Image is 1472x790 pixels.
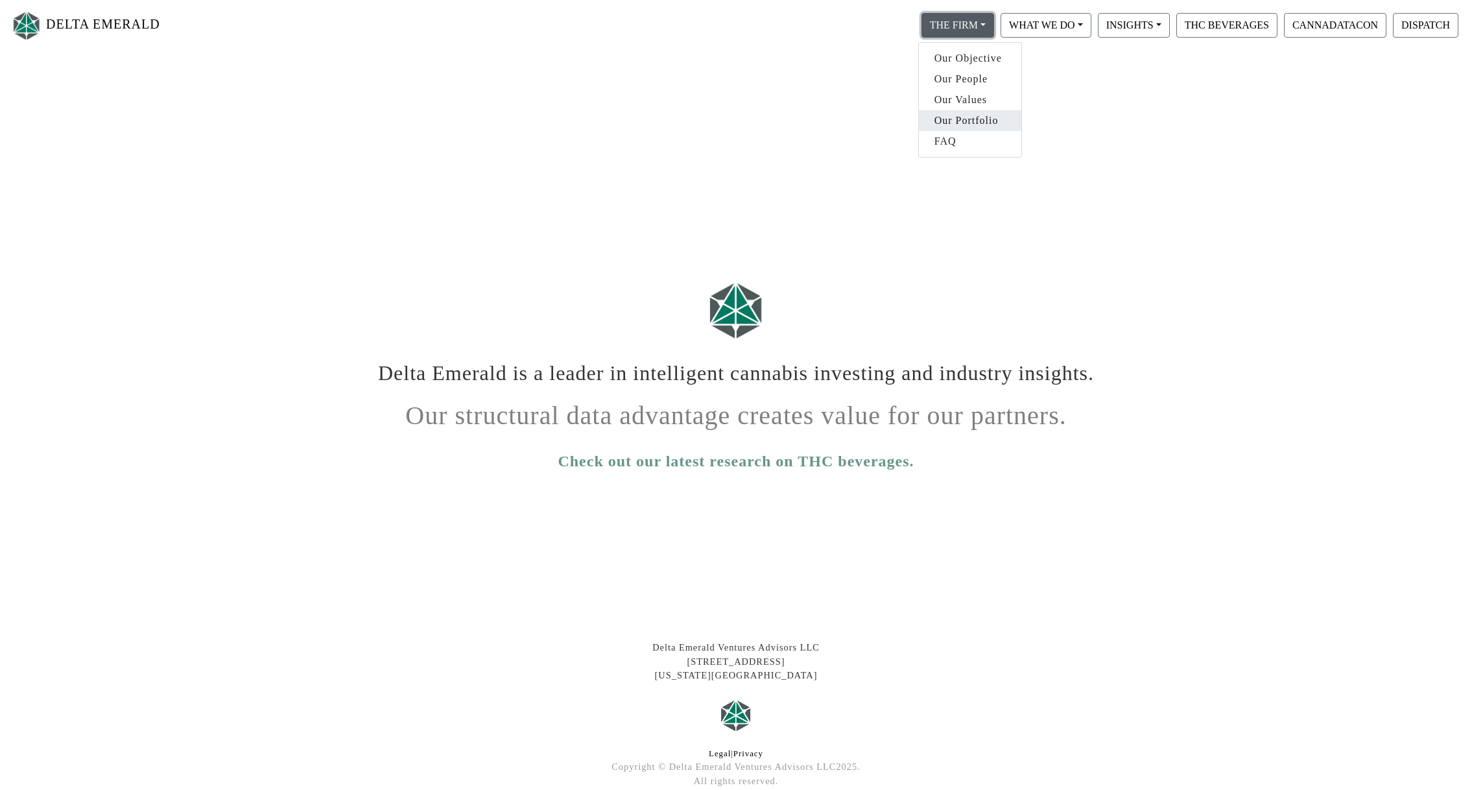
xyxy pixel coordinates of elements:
a: THC BEVERAGES [1173,19,1281,30]
a: Our People [919,69,1021,90]
a: CANNADATACON [1281,19,1390,30]
h1: Our structural data advantage creates value for our partners. [376,390,1096,431]
button: DISPATCH [1393,13,1458,38]
a: FAQ [919,131,1021,152]
h1: Delta Emerald is a leader in intelligent cannabis investing and industry insights. [376,351,1096,385]
img: Logo [704,276,768,344]
a: DELTA EMERALD [10,5,160,46]
a: Privacy [733,749,763,758]
button: WHAT WE DO [1001,13,1091,38]
div: | [366,748,1106,760]
a: Legal [709,749,731,758]
div: Delta Emerald Ventures Advisors LLC [STREET_ADDRESS] [US_STATE][GEOGRAPHIC_DATA] [366,641,1106,683]
img: Logo [717,696,755,735]
a: Our Objective [919,48,1021,69]
div: All rights reserved. [366,774,1106,789]
img: Logo [10,8,43,43]
button: THC BEVERAGES [1176,13,1277,38]
button: THE FIRM [921,13,994,38]
div: THE FIRM [918,42,1022,158]
a: Our Portfolio [919,110,1021,131]
button: CANNADATACON [1284,13,1386,38]
a: DISPATCH [1390,19,1462,30]
a: Our Values [919,90,1021,110]
button: INSIGHTS [1098,13,1170,38]
a: Check out our latest research on THC beverages. [558,449,914,473]
div: Copyright © Delta Emerald Ventures Advisors LLC 2025 . [366,760,1106,774]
